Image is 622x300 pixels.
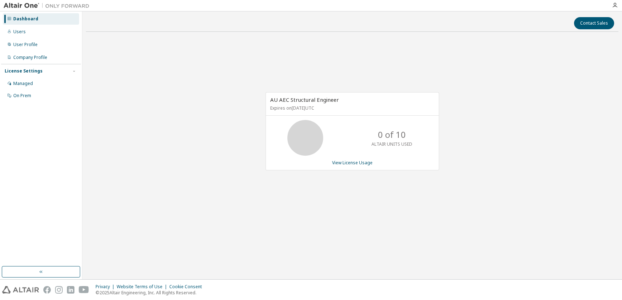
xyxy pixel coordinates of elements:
[13,29,26,35] div: Users
[574,17,614,29] button: Contact Sales
[2,286,39,294] img: altair_logo.svg
[378,129,406,141] p: 0 of 10
[79,286,89,294] img: youtube.svg
[371,141,412,147] p: ALTAIR UNITS USED
[13,81,33,86] div: Managed
[96,290,206,296] p: © 2025 Altair Engineering, Inc. All Rights Reserved.
[43,286,51,294] img: facebook.svg
[169,284,206,290] div: Cookie Consent
[270,105,433,111] p: Expires on [DATE] UTC
[67,286,74,294] img: linkedin.svg
[13,16,38,22] div: Dashboard
[270,96,339,103] span: AU AEC Structural Engineer
[5,68,43,74] div: License Settings
[13,42,38,47] div: User Profile
[96,284,117,290] div: Privacy
[117,284,169,290] div: Website Terms of Use
[13,55,47,60] div: Company Profile
[13,93,31,99] div: On Prem
[4,2,93,9] img: Altair One
[332,160,373,166] a: View License Usage
[55,286,63,294] img: instagram.svg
